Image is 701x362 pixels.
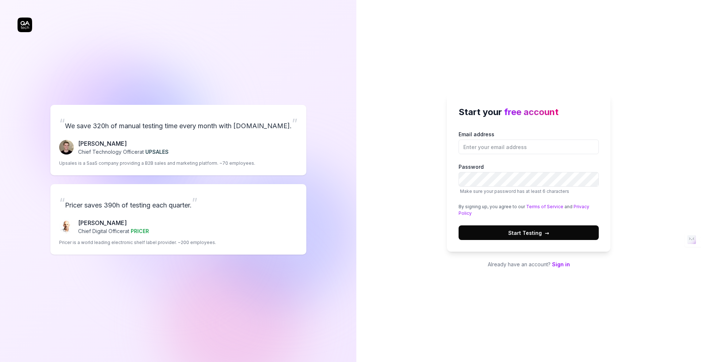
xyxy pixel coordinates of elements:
span: ” [192,195,198,211]
input: Email address [459,140,599,154]
p: Pricer saves 390h of testing each quarter. [59,193,298,213]
a: “We save 320h of manual testing time every month with [DOMAIN_NAME].”Fredrik Seidl[PERSON_NAME]Ch... [50,105,306,175]
img: Fredrik Seidl [59,140,74,155]
p: Chief Technology Officer at [78,148,169,156]
p: Pricer is a world leading electronic shelf label provider. ~200 employees. [59,239,216,246]
div: By signing up, you agree to our and [459,203,599,217]
a: Sign in [552,261,570,267]
p: We save 320h of manual testing time every month with [DOMAIN_NAME]. [59,114,298,133]
label: Password [459,163,599,195]
span: UPSALES [145,149,169,155]
span: ” [292,115,298,132]
p: Chief Digital Officer at [78,227,149,235]
label: Email address [459,130,599,154]
span: “ [59,195,65,211]
a: Terms of Service [526,204,563,209]
input: PasswordMake sure your password has at least 6 characters [459,172,599,187]
span: PRICER [131,228,149,234]
button: Start Testing→ [459,225,599,240]
img: Chris Chalkitis [59,219,74,234]
p: [PERSON_NAME] [78,139,169,148]
p: Upsales is a SaaS company providing a B2B sales and marketing platform. ~70 employees. [59,160,255,167]
span: Start Testing [508,229,549,237]
p: [PERSON_NAME] [78,218,149,227]
p: Already have an account? [447,260,610,268]
a: “Pricer saves 390h of testing each quarter.”Chris Chalkitis[PERSON_NAME]Chief Digital Officerat P... [50,184,306,255]
h2: Start your [459,106,599,119]
span: → [545,229,549,237]
span: Make sure your password has at least 6 characters [460,188,569,194]
span: free account [504,107,559,117]
span: “ [59,115,65,132]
